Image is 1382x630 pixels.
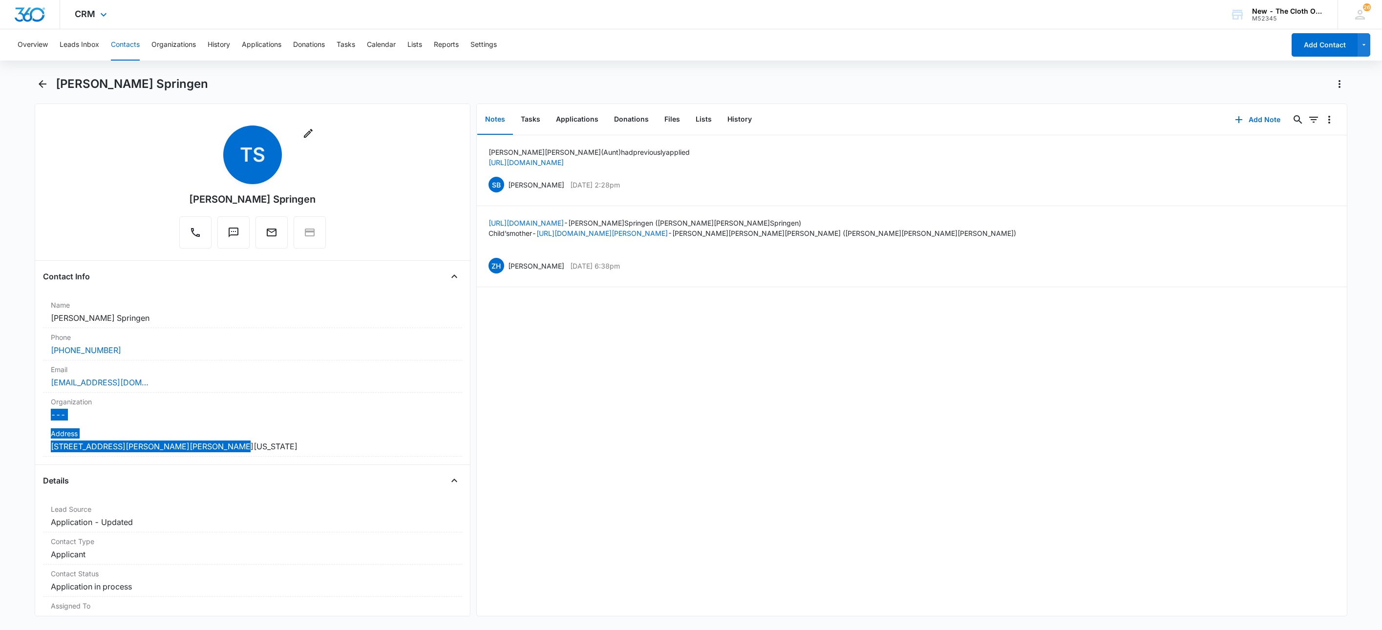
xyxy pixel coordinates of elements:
dd: [PERSON_NAME] Springen [51,312,454,324]
div: Phone[PHONE_NUMBER] [43,328,462,360]
p: - [PERSON_NAME] Springen ([PERSON_NAME] [PERSON_NAME] Springen) [489,218,1016,228]
button: Reports [434,29,459,61]
div: Organization--- [43,393,462,424]
div: Email[EMAIL_ADDRESS][DOMAIN_NAME] [43,360,462,393]
a: [URL][DOMAIN_NAME] [489,158,564,167]
dd: --- [51,409,454,420]
p: [DATE] 6:38pm [570,261,620,271]
h4: Details [43,475,69,486]
button: Settings [470,29,497,61]
p: [PERSON_NAME] [508,180,564,190]
button: Close [446,473,462,488]
button: Calendar [367,29,396,61]
label: Organization [51,397,454,407]
p: Child’s mother - - [PERSON_NAME] [PERSON_NAME] [PERSON_NAME] ([PERSON_NAME] [PERSON_NAME] [PERSON... [489,228,1016,238]
p: [DATE] 2:28pm [570,180,620,190]
div: Assigned ToApplications Team [43,597,462,629]
div: Contact StatusApplication in process [43,565,462,597]
a: Text [217,231,250,240]
button: Donations [293,29,325,61]
a: Email [255,231,288,240]
button: Search... [1290,112,1306,127]
div: Lead SourceApplication - Updated [43,500,462,532]
a: [EMAIL_ADDRESS][DOMAIN_NAME] [51,377,149,388]
button: History [208,29,230,61]
p: [PERSON_NAME] [PERSON_NAME] (Aunt) had previously applied [489,147,690,157]
div: account name [1252,7,1323,15]
button: Notes [477,105,513,135]
div: Name[PERSON_NAME] Springen [43,296,462,328]
label: Name [51,300,454,310]
dd: Applications Team [51,613,454,625]
dd: Application - Updated [51,516,454,528]
span: 26 [1363,3,1371,11]
dd: Application in process [51,581,454,592]
span: TS [223,126,282,184]
button: Overview [18,29,48,61]
h4: Contact Info [43,271,90,282]
button: Lists [688,105,720,135]
label: Phone [51,332,454,342]
button: Back [35,76,50,92]
span: ZH [489,258,504,273]
div: account id [1252,15,1323,22]
button: Donations [606,105,657,135]
button: Add Contact [1292,33,1358,57]
button: Overflow Menu [1321,112,1337,127]
a: [PHONE_NUMBER] [51,344,121,356]
button: Actions [1332,76,1347,92]
dd: Applicant [51,548,454,560]
span: CRM [75,9,95,19]
button: Filters [1306,112,1321,127]
button: Contacts [111,29,140,61]
div: Address[STREET_ADDRESS][PERSON_NAME][PERSON_NAME][US_STATE] [43,424,462,457]
button: Files [657,105,688,135]
button: Organizations [151,29,196,61]
button: Text [217,216,250,249]
button: Applications [242,29,281,61]
div: Contact TypeApplicant [43,532,462,565]
button: Email [255,216,288,249]
label: Address [51,428,454,439]
button: Applications [548,105,606,135]
button: Call [179,216,212,249]
label: Assigned To [51,601,454,611]
span: SB [489,177,504,192]
label: Contact Status [51,568,454,579]
dd: [STREET_ADDRESS][PERSON_NAME][PERSON_NAME][US_STATE] [51,441,454,452]
button: Leads Inbox [60,29,99,61]
h1: [PERSON_NAME] Springen [56,77,208,91]
label: Contact Type [51,536,454,546]
p: [PERSON_NAME] [508,261,564,271]
a: [URL][DOMAIN_NAME][PERSON_NAME] [536,229,668,237]
button: Add Note [1225,108,1290,131]
div: notifications count [1363,3,1371,11]
a: Call [179,231,212,240]
a: [URL][DOMAIN_NAME] [489,219,564,227]
button: Lists [407,29,422,61]
label: Email [51,364,454,375]
button: Tasks [337,29,355,61]
label: Lead Source [51,504,454,514]
div: [PERSON_NAME] Springen [189,192,316,207]
button: Tasks [513,105,548,135]
button: History [720,105,760,135]
button: Close [446,269,462,284]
